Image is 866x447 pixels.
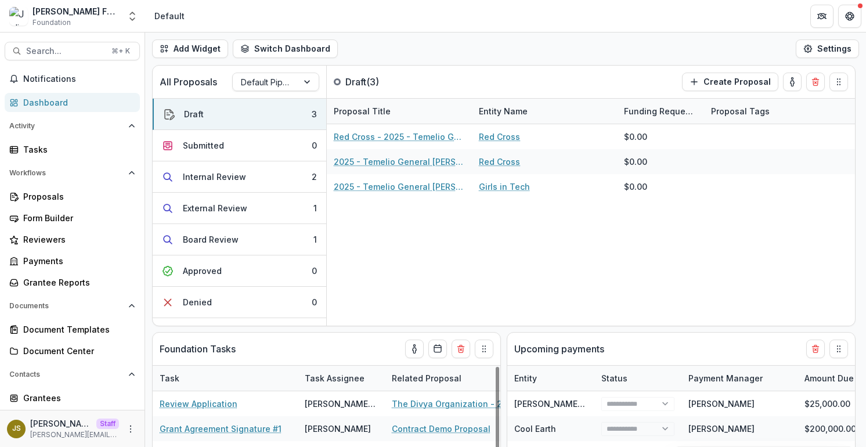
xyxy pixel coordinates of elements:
[5,273,140,292] a: Grantee Reports
[23,392,131,404] div: Grantees
[160,342,236,356] p: Foundation Tasks
[428,340,447,358] button: Calendar
[12,425,21,432] div: Julie Sarte
[385,366,530,391] div: Related Proposal
[298,372,371,384] div: Task Assignee
[472,105,535,117] div: Entity Name
[806,73,825,91] button: Delete card
[160,75,217,89] p: All Proposals
[507,372,544,384] div: Entity
[829,340,848,358] button: Drag
[160,398,237,410] a: Review Application
[810,5,833,28] button: Partners
[183,265,222,277] div: Approved
[153,99,326,130] button: Draft3
[681,372,770,384] div: Payment Manager
[334,181,465,193] a: 2025 - Temelio General [PERSON_NAME]
[514,342,604,356] p: Upcoming payments
[392,398,523,410] a: The Divya Organization - 2023 - Temelio General Operating Grant Proposal
[23,143,131,156] div: Tasks
[153,366,298,391] div: Task
[617,99,704,124] div: Funding Requested
[154,10,185,22] div: Default
[23,323,131,336] div: Document Templates
[160,423,282,435] a: Grant Agreement Signature #1
[153,224,326,255] button: Board Review1
[5,341,140,361] a: Document Center
[5,208,140,228] a: Form Builder
[796,39,859,58] button: Settings
[472,99,617,124] div: Entity Name
[183,233,239,246] div: Board Review
[23,345,131,357] div: Document Center
[30,417,92,430] p: [PERSON_NAME]
[9,302,124,310] span: Documents
[153,372,186,384] div: Task
[704,99,849,124] div: Proposal Tags
[313,202,317,214] div: 1
[688,423,755,435] div: [PERSON_NAME]
[23,212,131,224] div: Form Builder
[681,366,798,391] div: Payment Manager
[313,233,317,246] div: 1
[624,181,647,193] div: $0.00
[345,75,432,89] p: Draft ( 3 )
[233,39,338,58] button: Switch Dashboard
[153,130,326,161] button: Submitted0
[5,297,140,315] button: Open Documents
[806,340,825,358] button: Delete card
[26,46,104,56] span: Search...
[153,255,326,287] button: Approved0
[838,5,861,28] button: Get Help
[475,340,493,358] button: Drag
[514,424,556,434] a: Cool Earth
[150,8,189,24] nav: breadcrumb
[5,320,140,339] a: Document Templates
[312,139,317,152] div: 0
[153,193,326,224] button: External Review1
[5,42,140,60] button: Search...
[152,39,228,58] button: Add Widget
[5,70,140,88] button: Notifications
[452,340,470,358] button: Delete card
[312,296,317,308] div: 0
[507,366,594,391] div: Entity
[624,131,647,143] div: $0.00
[312,108,317,120] div: 3
[479,181,530,193] a: Girls in Tech
[594,366,681,391] div: Status
[479,131,520,143] a: Red Cross
[23,190,131,203] div: Proposals
[783,73,802,91] button: toggle-assigned-to-me
[5,93,140,112] a: Dashboard
[624,156,647,168] div: $0.00
[334,131,465,143] a: Red Cross - 2025 - Temelio General [PERSON_NAME] Proposal
[23,96,131,109] div: Dashboard
[9,370,124,378] span: Contacts
[183,139,224,152] div: Submitted
[479,156,520,168] a: Red Cross
[334,156,465,168] a: 2025 - Temelio General [PERSON_NAME]
[5,140,140,159] a: Tasks
[688,398,755,410] div: [PERSON_NAME]
[124,5,140,28] button: Open entity switcher
[183,171,246,183] div: Internal Review
[30,430,119,440] p: [PERSON_NAME][EMAIL_ADDRESS][DOMAIN_NAME]
[9,169,124,177] span: Workflows
[5,187,140,206] a: Proposals
[33,5,120,17] div: [PERSON_NAME] Foundation
[392,423,490,435] a: Contract Demo Proposal
[5,164,140,182] button: Open Workflows
[124,422,138,436] button: More
[184,108,204,120] div: Draft
[109,45,132,57] div: ⌘ + K
[385,372,468,384] div: Related Proposal
[33,17,71,28] span: Foundation
[312,171,317,183] div: 2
